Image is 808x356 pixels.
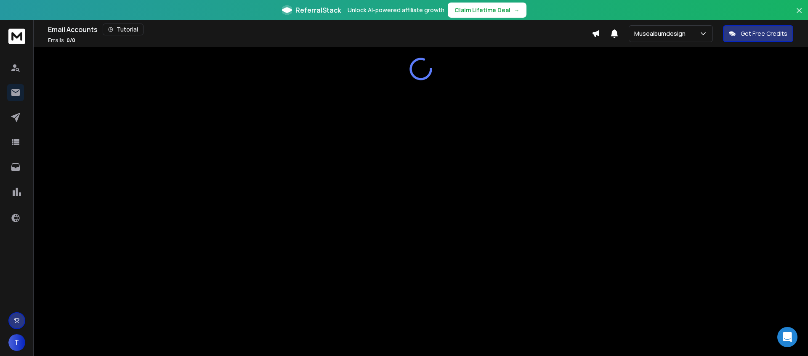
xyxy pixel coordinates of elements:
p: Get Free Credits [741,29,787,38]
p: Unlock AI-powered affiliate growth [348,6,444,14]
button: Close banner [794,5,805,25]
button: Get Free Credits [723,25,793,42]
div: Open Intercom Messenger [777,327,797,347]
button: T [8,334,25,351]
span: ReferralStack [295,5,341,15]
p: Musealbumdesign [634,29,689,38]
span: 0 / 0 [66,37,75,44]
div: Email Accounts [48,24,592,35]
button: Claim Lifetime Deal→ [448,3,526,18]
p: Emails : [48,37,75,44]
span: → [514,6,520,14]
button: Tutorial [103,24,144,35]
